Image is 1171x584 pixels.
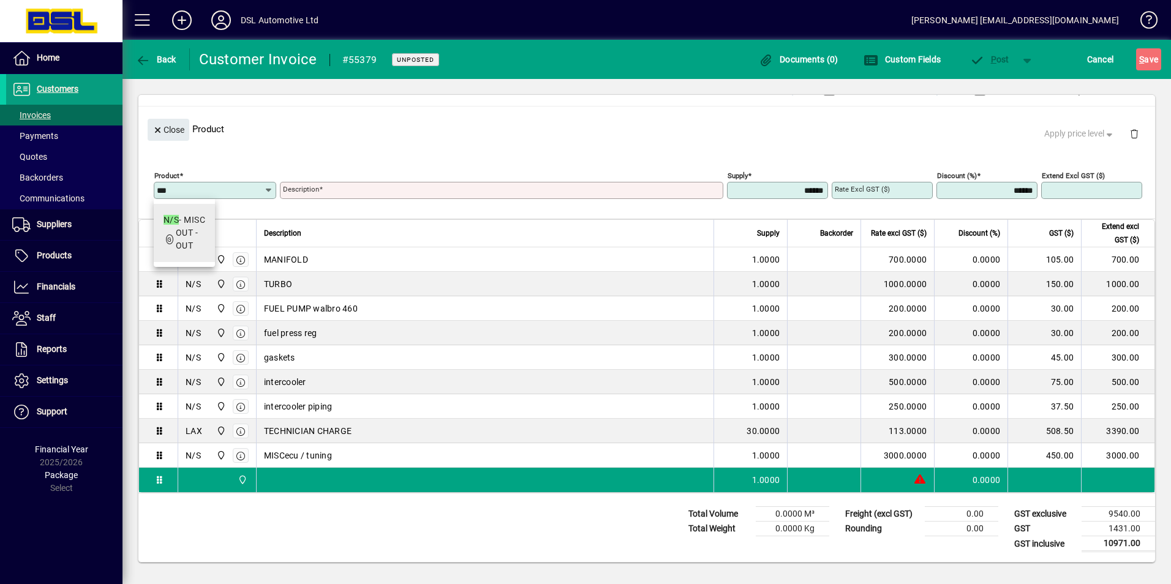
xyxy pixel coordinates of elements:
span: Apply price level [1044,127,1115,140]
td: 0.0000 [934,370,1007,394]
td: 75.00 [1007,370,1081,394]
td: 0.0000 Kg [756,522,829,536]
span: P [991,54,996,64]
span: Payments [12,131,58,141]
div: N/S [186,400,201,413]
td: GST inclusive [1008,536,1082,552]
span: Central [213,400,227,413]
td: 3000.00 [1081,443,1154,468]
span: Reports [37,344,67,354]
div: [PERSON_NAME] [EMAIL_ADDRESS][DOMAIN_NAME] [911,10,1119,30]
a: Staff [6,303,122,334]
a: Home [6,43,122,73]
span: Products [37,250,72,260]
span: 1.0000 [752,302,780,315]
div: 200.0000 [868,302,927,315]
div: N/S [186,327,201,339]
span: Rate excl GST ($) [871,226,927,240]
td: Rounding [839,522,925,536]
td: 1000.00 [1081,272,1154,296]
td: 500.00 [1081,370,1154,394]
td: 0.0000 [934,443,1007,468]
a: Products [6,241,122,271]
td: 700.00 [1081,247,1154,272]
div: N/S [186,351,201,364]
span: Central [213,302,227,315]
button: Cancel [1084,48,1117,70]
td: 0.0000 [934,419,1007,443]
span: ost [970,54,1009,64]
div: Customer Invoice [199,50,317,69]
span: S [1139,54,1144,64]
span: 1.0000 [752,278,780,290]
a: Support [6,397,122,427]
td: 0.0000 [934,296,1007,321]
span: Central [235,473,249,487]
a: Reports [6,334,122,365]
mat-label: Extend excl GST ($) [1042,171,1105,180]
td: 0.0000 M³ [756,507,829,522]
button: Back [132,48,179,70]
app-page-header-button: Delete [1120,128,1149,139]
span: Supply [757,226,780,240]
div: - MISC [164,214,205,226]
td: 30.00 [1007,296,1081,321]
span: Central [213,424,227,438]
span: Central [213,375,227,389]
mat-label: Product [154,171,179,180]
span: Financial Year [35,444,88,454]
td: 0.00 [925,507,998,522]
span: TURBO [264,278,292,290]
span: 1.0000 [752,253,780,266]
span: Backorders [12,173,63,182]
span: Communications [12,193,85,203]
td: 250.00 [1081,394,1154,419]
span: Backorder [820,226,853,240]
td: 0.0000 [934,345,1007,370]
span: Suppliers [37,219,72,229]
span: Central [213,326,227,340]
span: Central [213,351,227,364]
a: Financials [6,272,122,302]
mat-label: Description [283,185,319,193]
span: Unposted [397,56,434,64]
td: 0.0000 [934,247,1007,272]
td: 450.00 [1007,443,1081,468]
a: Communications [6,188,122,209]
a: Suppliers [6,209,122,240]
span: 1.0000 [752,400,780,413]
span: Back [135,54,176,64]
td: 9540.00 [1082,507,1155,522]
span: Customers [37,84,78,94]
td: 200.00 [1081,296,1154,321]
app-page-header-button: Close [145,124,192,135]
span: Package [45,470,78,480]
td: 10971.00 [1082,536,1155,552]
button: Close [148,119,189,141]
td: 0.0000 [934,468,1007,492]
td: 0.0000 [934,272,1007,296]
span: Documents (0) [759,54,838,64]
td: 0.0000 [934,394,1007,419]
span: fuel press reg [264,327,317,339]
button: Delete [1120,119,1149,148]
button: Save [1136,48,1161,70]
span: MANIFOLD [264,253,308,266]
span: Custom Fields [864,54,941,64]
span: intercooler [264,376,306,388]
span: Cancel [1087,50,1114,69]
div: LAX [186,425,202,437]
mat-label: Rate excl GST ($) [835,185,890,193]
span: GST ($) [1049,226,1074,240]
td: 1431.00 [1082,522,1155,536]
td: Freight (excl GST) [839,507,925,522]
button: Documents (0) [756,48,842,70]
span: 1.0000 [752,474,780,486]
div: 300.0000 [868,351,927,364]
td: 150.00 [1007,272,1081,296]
span: Central [213,449,227,462]
a: Settings [6,365,122,396]
a: Invoices [6,105,122,125]
app-page-header-button: Back [122,48,190,70]
span: MISCecu / tuning [264,449,332,462]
